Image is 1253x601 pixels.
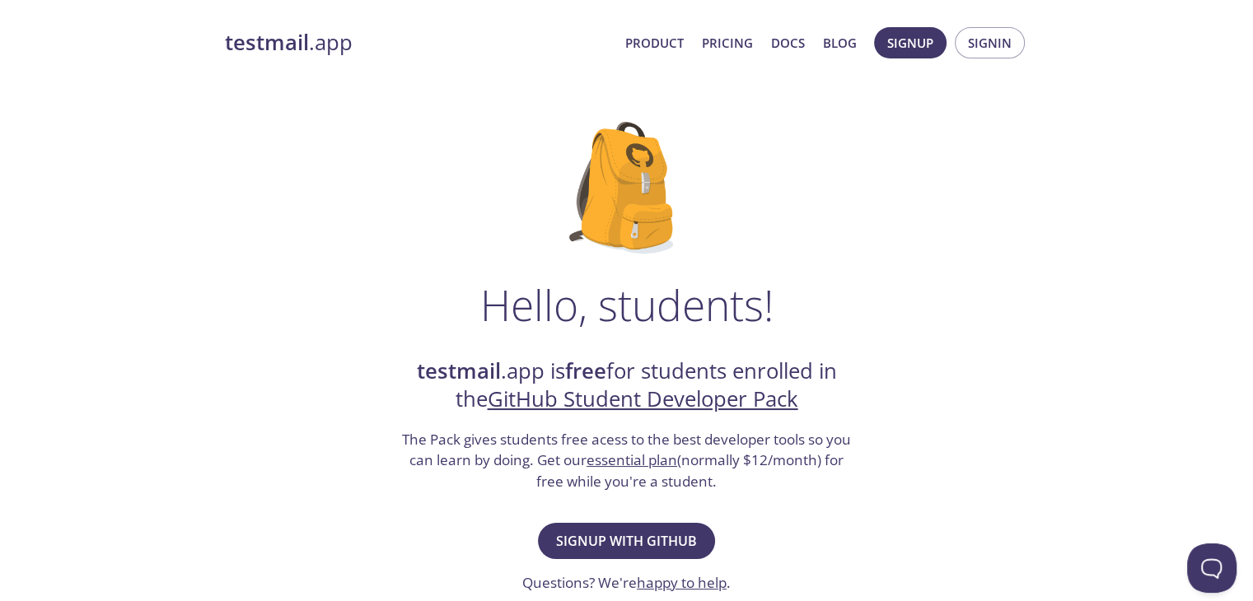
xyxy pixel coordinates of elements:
[968,32,1012,54] span: Signin
[887,32,933,54] span: Signup
[823,32,857,54] a: Blog
[480,280,774,329] h1: Hello, students!
[625,32,684,54] a: Product
[1187,543,1237,593] iframe: Help Scout Beacon - Open
[556,529,697,552] span: Signup with GitHub
[565,356,606,385] strong: free
[955,27,1025,58] button: Signin
[587,450,677,469] a: essential plan
[637,573,727,592] a: happy to help
[225,28,309,57] strong: testmail
[417,356,501,385] strong: testmail
[522,572,731,594] h3: Questions? We're .
[225,29,612,57] a: testmail.app
[488,384,798,413] a: GitHub Student Developer Pack
[874,27,947,58] button: Signup
[400,429,853,492] h3: The Pack gives students free acess to the best developer tools so you can learn by doing. Get our...
[569,122,684,254] img: github-student-backpack.png
[538,523,715,559] button: Signup with GitHub
[702,32,753,54] a: Pricing
[400,357,853,414] h2: .app is for students enrolled in the
[771,32,805,54] a: Docs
